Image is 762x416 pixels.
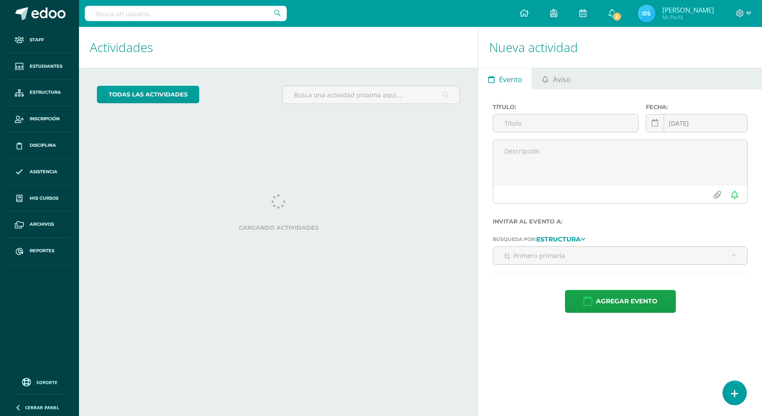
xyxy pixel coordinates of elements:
label: Cargando actividades [97,224,460,231]
span: Cerrar panel [25,404,59,411]
button: Agregar evento [565,290,676,313]
input: Ej. Primero primaria [493,247,747,264]
a: Staff [7,27,72,53]
span: Aviso [553,69,571,90]
h1: Nueva actividad [489,27,751,68]
label: Invitar al evento a: [493,218,748,225]
span: Mi Perfil [662,13,714,21]
span: Reportes [30,247,54,254]
a: todas las Actividades [97,86,199,103]
span: 5 [612,12,622,22]
a: Soporte [11,376,68,388]
span: [PERSON_NAME] [662,5,714,14]
a: Evento [478,68,532,89]
a: Asistencia [7,159,72,185]
a: Mis cursos [7,185,72,212]
a: Disciplina [7,132,72,159]
span: Estructura [30,89,61,96]
span: Archivos [30,221,54,228]
span: Soporte [36,379,57,385]
h1: Actividades [90,27,467,68]
span: Evento [499,69,522,90]
a: Estructura [536,236,585,242]
input: Fecha de entrega [646,114,747,132]
img: 070b477f6933f8ce66674da800cc5d3f.png [638,4,656,22]
a: Reportes [7,238,72,264]
span: Búsqueda por: [493,236,536,242]
span: Agregar evento [596,290,657,312]
a: Archivos [7,211,72,238]
span: Staff [30,36,44,44]
span: Estudiantes [30,63,62,70]
input: Busca una actividad próxima aquí... [283,86,460,104]
input: Busca un usuario... [85,6,287,21]
input: Título [493,114,638,132]
a: Aviso [532,68,580,89]
a: Estudiantes [7,53,72,80]
a: Estructura [7,80,72,106]
span: Disciplina [30,142,56,149]
span: Asistencia [30,168,57,175]
label: Título: [493,104,639,110]
span: Mis cursos [30,195,58,202]
strong: Estructura [536,235,581,243]
span: Inscripción [30,115,60,123]
a: Inscripción [7,106,72,132]
label: Fecha: [646,104,748,110]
